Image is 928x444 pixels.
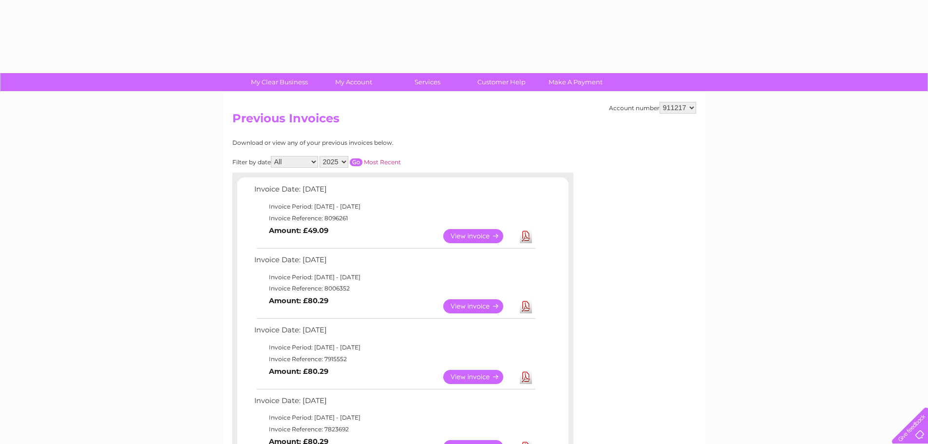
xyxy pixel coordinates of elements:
[443,229,515,243] a: View
[520,299,532,313] a: Download
[520,370,532,384] a: Download
[252,212,537,224] td: Invoice Reference: 8096261
[232,156,488,168] div: Filter by date
[239,73,320,91] a: My Clear Business
[252,324,537,342] td: Invoice Date: [DATE]
[313,73,394,91] a: My Account
[387,73,468,91] a: Services
[252,283,537,294] td: Invoice Reference: 8006352
[252,342,537,353] td: Invoice Period: [DATE] - [DATE]
[252,271,537,283] td: Invoice Period: [DATE] - [DATE]
[520,229,532,243] a: Download
[269,367,328,376] b: Amount: £80.29
[269,226,328,235] b: Amount: £49.09
[535,73,616,91] a: Make A Payment
[232,139,488,146] div: Download or view any of your previous invoices below.
[232,112,696,130] h2: Previous Invoices
[269,296,328,305] b: Amount: £80.29
[252,353,537,365] td: Invoice Reference: 7915552
[252,183,537,201] td: Invoice Date: [DATE]
[461,73,542,91] a: Customer Help
[364,158,401,166] a: Most Recent
[443,370,515,384] a: View
[252,424,537,435] td: Invoice Reference: 7823692
[252,394,537,412] td: Invoice Date: [DATE]
[252,201,537,212] td: Invoice Period: [DATE] - [DATE]
[609,102,696,114] div: Account number
[252,253,537,271] td: Invoice Date: [DATE]
[252,412,537,424] td: Invoice Period: [DATE] - [DATE]
[443,299,515,313] a: View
